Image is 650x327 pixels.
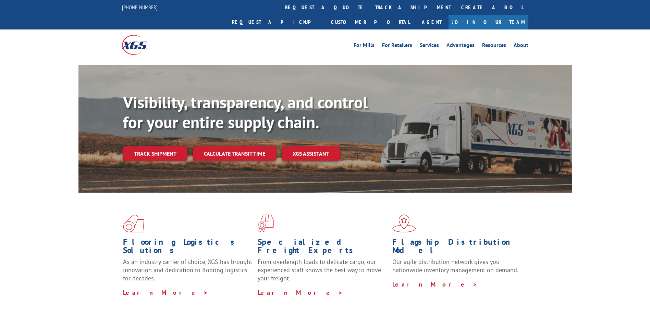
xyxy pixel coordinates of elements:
img: xgs-icon-flagship-distribution-model-red [392,215,416,232]
a: Agent [415,15,449,29]
a: Track shipment [123,146,187,161]
a: Resources [482,43,506,50]
h1: Specialized Freight Experts [258,238,387,258]
a: Advantages [446,43,475,50]
a: For Retailers [382,43,412,50]
span: As an industry carrier of choice, XGS has brought innovation and dedication to flooring logistics... [123,258,252,282]
a: About [514,43,528,50]
span: Our agile distribution network gives you nationwide inventory management on demand. [392,258,518,274]
a: Calculate transit time [193,146,276,161]
a: Learn More > [123,289,208,296]
b: Visibility, transparency, and control for your entire supply chain. [123,92,368,133]
h1: Flooring Logistics Solutions [123,238,253,258]
a: Learn More > [258,289,343,296]
img: xgs-icon-total-supply-chain-intelligence-red [123,215,144,232]
a: Customer Portal [326,15,415,29]
a: XGS ASSISTANT [282,146,340,161]
h1: Flagship Distribution Model [392,238,522,258]
img: xgs-icon-focused-on-flooring-red [258,215,274,232]
a: Join Our Team [449,15,528,29]
a: [PHONE_NUMBER] [122,4,158,11]
a: Request a pickup [227,15,326,29]
a: For Mills [354,43,375,50]
a: Services [420,43,439,50]
a: Learn More > [392,280,478,288]
p: From overlength loads to delicate cargo, our experienced staff knows the best way to move your fr... [258,258,387,288]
